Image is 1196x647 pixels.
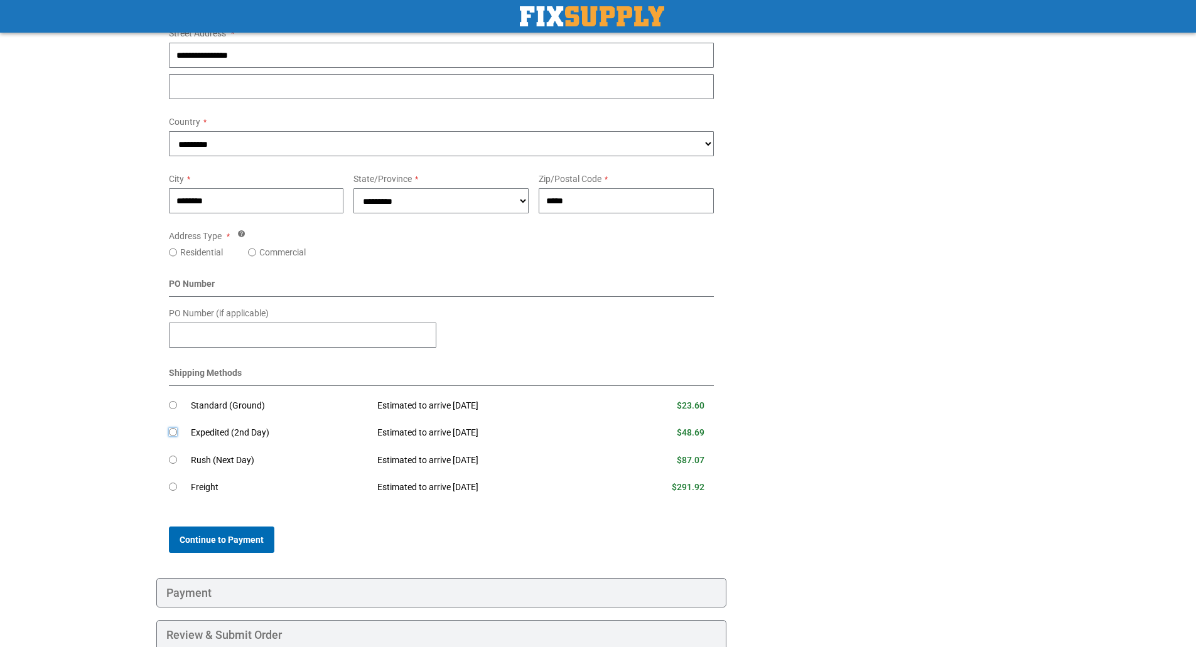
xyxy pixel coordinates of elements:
[353,174,412,184] span: State/Province
[169,28,226,38] span: Street Address
[169,231,222,241] span: Address Type
[180,535,264,545] span: Continue to Payment
[169,174,184,184] span: City
[539,174,601,184] span: Zip/Postal Code
[368,419,610,447] td: Estimated to arrive [DATE]
[191,447,369,474] td: Rush (Next Day)
[677,427,704,437] span: $48.69
[520,6,664,26] a: store logo
[169,277,714,297] div: PO Number
[259,246,306,259] label: Commercial
[368,392,610,420] td: Estimated to arrive [DATE]
[677,400,704,410] span: $23.60
[368,447,610,474] td: Estimated to arrive [DATE]
[191,419,369,447] td: Expedited (2nd Day)
[169,117,200,127] span: Country
[677,455,704,465] span: $87.07
[169,366,714,386] div: Shipping Methods
[520,6,664,26] img: Fix Industrial Supply
[169,527,274,553] button: Continue to Payment
[672,482,704,492] span: $291.92
[156,578,727,608] div: Payment
[169,308,269,318] span: PO Number (if applicable)
[191,392,369,420] td: Standard (Ground)
[180,246,223,259] label: Residential
[368,474,610,501] td: Estimated to arrive [DATE]
[191,474,369,501] td: Freight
